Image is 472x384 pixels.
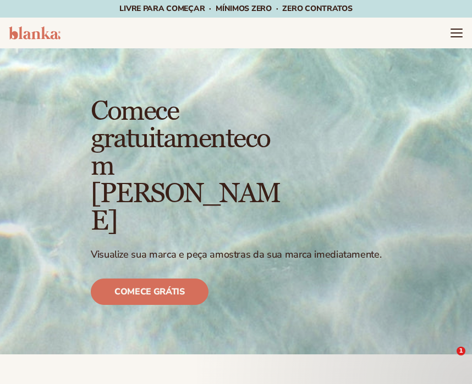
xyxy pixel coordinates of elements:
font: Comece grátis [114,286,185,298]
font: · [276,3,278,14]
font: Livre para começar [119,3,205,14]
font: 1 [459,347,463,354]
font: com [PERSON_NAME] [91,122,280,238]
font: ZERO contratos [282,3,352,14]
img: logotipo [9,26,61,40]
font: Comece gratuitamente [91,94,245,155]
font: Mínimos ZERO [216,3,272,14]
font: · [209,3,211,14]
font: Visualize sua marca e peça amostras da sua marca imediatamente. [91,248,381,261]
a: Comece grátis [91,279,208,305]
summary: Menu [450,26,463,40]
iframe: Chat ao vivo do Intercom [434,347,460,373]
